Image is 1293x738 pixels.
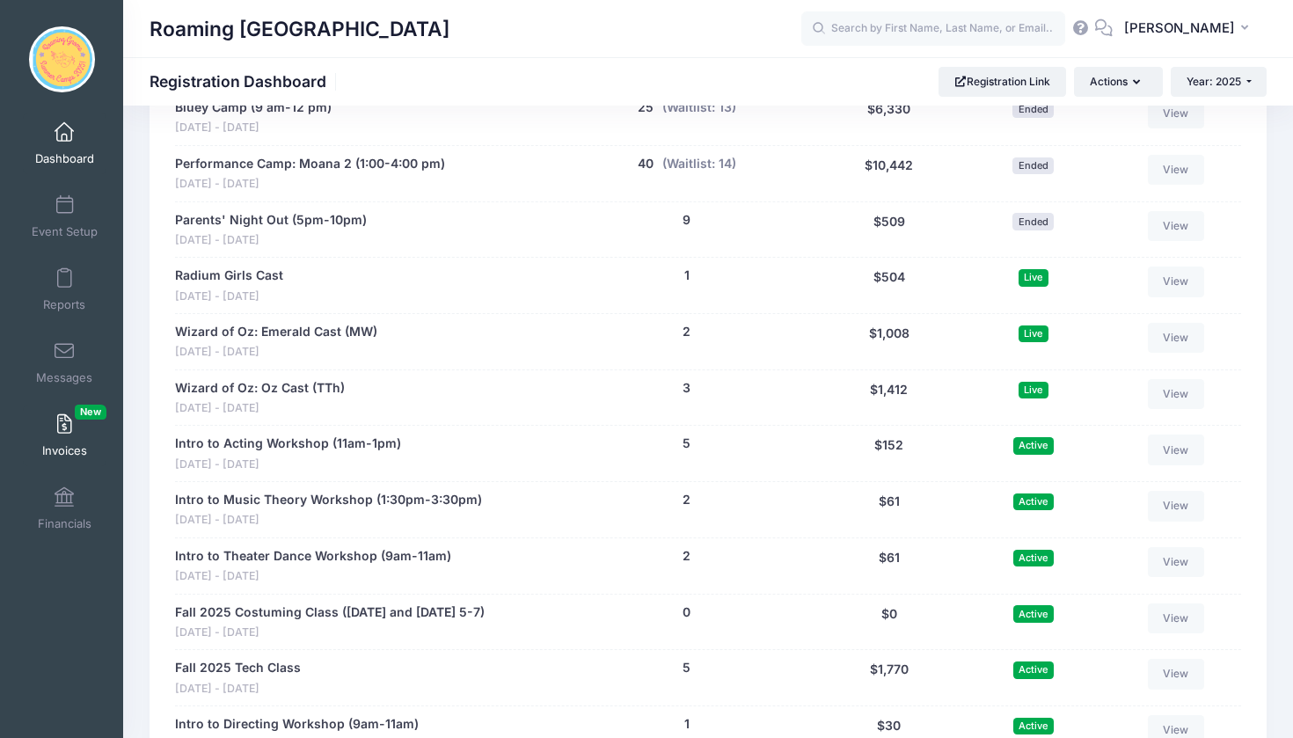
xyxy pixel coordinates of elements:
button: [PERSON_NAME] [1113,9,1267,49]
button: 25 [638,99,654,117]
a: Registration Link [939,67,1066,97]
span: Active [1013,437,1054,454]
span: [DATE] - [DATE] [175,289,283,305]
button: (Waitlist: 13) [662,99,736,117]
a: Intro to Directing Workshop (9am-11am) [175,715,419,734]
span: Messages [36,370,92,385]
span: [PERSON_NAME] [1124,18,1235,38]
a: View [1148,547,1204,577]
span: [DATE] - [DATE] [175,232,367,249]
a: View [1148,323,1204,353]
span: Active [1013,661,1054,678]
a: View [1148,603,1204,633]
h1: Roaming [GEOGRAPHIC_DATA] [150,9,449,49]
a: View [1148,491,1204,521]
div: $1,008 [815,323,964,361]
h1: Registration Dashboard [150,72,341,91]
span: New [75,405,106,420]
button: 2 [683,323,690,341]
button: Year: 2025 [1171,67,1267,97]
a: Intro to Music Theory Workshop (1:30pm-3:30pm) [175,491,482,509]
a: Dashboard [23,113,106,174]
a: View [1148,435,1204,464]
span: [DATE] - [DATE] [175,512,482,529]
input: Search by First Name, Last Name, or Email... [801,11,1065,47]
a: Parents' Night Out (5pm-10pm) [175,211,367,230]
button: 5 [683,659,690,677]
span: Active [1013,605,1054,622]
a: Performance Camp: Moana 2 (1:00-4:00 pm) [175,155,445,173]
div: $1,770 [815,659,964,697]
span: [DATE] - [DATE] [175,625,485,641]
button: 1 [684,267,690,285]
a: View [1148,267,1204,296]
a: View [1148,99,1204,128]
span: [DATE] - [DATE] [175,400,345,417]
span: Event Setup [32,224,98,239]
div: $61 [815,491,964,529]
button: 2 [683,491,690,509]
span: Reports [43,297,85,312]
button: 5 [683,435,690,453]
a: Fall 2025 Tech Class [175,659,301,677]
span: Ended [1012,213,1054,230]
img: Roaming Gnome Theatre [29,26,95,92]
div: $61 [815,547,964,585]
a: Wizard of Oz: Oz Cast (TTh) [175,379,345,398]
div: $10,442 [815,155,964,193]
span: Ended [1012,101,1054,118]
div: $1,412 [815,379,964,417]
span: Live [1019,325,1048,342]
span: [DATE] - [DATE] [175,457,401,473]
span: [DATE] - [DATE] [175,120,332,136]
div: $509 [815,211,964,249]
div: $152 [815,435,964,472]
span: [DATE] - [DATE] [175,568,451,585]
div: $504 [815,267,964,304]
span: Financials [38,516,91,531]
a: Financials [23,478,106,539]
a: Wizard of Oz: Emerald Cast (MW) [175,323,377,341]
a: Bluey Camp (9 am-12 pm) [175,99,332,117]
a: Event Setup [23,186,106,247]
button: 9 [683,211,690,230]
a: View [1148,659,1204,689]
button: (Waitlist: 14) [662,155,736,173]
span: [DATE] - [DATE] [175,176,445,193]
a: Intro to Acting Workshop (11am-1pm) [175,435,401,453]
a: Reports [23,259,106,320]
span: Year: 2025 [1187,75,1241,88]
div: $0 [815,603,964,641]
a: View [1148,379,1204,409]
span: Dashboard [35,151,94,166]
a: View [1148,211,1204,241]
span: Active [1013,493,1054,510]
button: 2 [683,547,690,566]
button: Actions [1074,67,1162,97]
button: 1 [684,715,690,734]
a: View [1148,155,1204,185]
a: Messages [23,332,106,393]
a: InvoicesNew [23,405,106,466]
span: Live [1019,269,1048,286]
span: Active [1013,718,1054,734]
span: Active [1013,550,1054,566]
a: Fall 2025 Costuming Class ([DATE] and [DATE] 5-7) [175,603,485,622]
span: [DATE] - [DATE] [175,681,301,698]
span: Live [1019,382,1048,398]
button: 40 [638,155,654,173]
div: $6,330 [815,99,964,136]
a: Intro to Theater Dance Workshop (9am-11am) [175,547,451,566]
button: 0 [683,603,690,622]
button: 3 [683,379,690,398]
span: Ended [1012,157,1054,174]
a: Radium Girls Cast [175,267,283,285]
span: Invoices [42,443,87,458]
span: [DATE] - [DATE] [175,344,377,361]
